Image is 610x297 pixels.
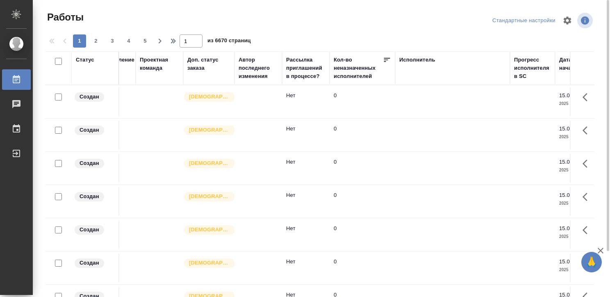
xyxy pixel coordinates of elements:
span: 5 [139,37,152,45]
button: Здесь прячутся важные кнопки [578,254,597,273]
span: 2 [89,37,102,45]
p: [DEMOGRAPHIC_DATA] [189,192,230,201]
td: Нет [282,154,330,183]
div: Прогресс исполнителя в SC [514,56,551,80]
p: 15.09, [559,159,574,165]
p: 2025 [559,199,592,208]
div: Исполнитель [399,56,435,64]
div: Заказ еще не согласован с клиентом, искать исполнителей рано [74,125,114,136]
p: 15.09, [559,92,574,98]
div: Заказ еще не согласован с клиентом, искать исполнителей рано [74,258,114,269]
div: Дата начала [559,56,584,72]
td: 0 [330,87,395,116]
button: Здесь прячутся важные кнопки [578,154,597,174]
span: из 6670 страниц [207,36,251,48]
p: 15.09, [559,225,574,231]
div: Доп. статус заказа [187,56,230,72]
td: 0 [330,121,395,149]
button: Здесь прячутся важные кнопки [578,220,597,240]
p: 15.09, [559,126,574,132]
button: Здесь прячутся важные кнопки [578,187,597,207]
div: Заказ еще не согласован с клиентом, искать исполнителей рано [74,91,114,103]
button: 5 [139,34,152,48]
p: Создан [80,93,99,101]
div: Заказ еще не согласован с клиентом, искать исполнителей рано [74,224,114,235]
p: 2025 [559,100,592,108]
button: 3 [106,34,119,48]
p: [DEMOGRAPHIC_DATA] [189,259,230,267]
td: 0 [330,220,395,249]
p: Создан [80,159,99,167]
span: Посмотреть информацию [577,13,594,28]
p: [DEMOGRAPHIC_DATA] [189,126,230,134]
button: Здесь прячутся важные кнопки [578,87,597,107]
span: 4 [122,37,135,45]
p: 2025 [559,233,592,241]
td: Нет [282,121,330,149]
div: Заказ еще не согласован с клиентом, искать исполнителей рано [74,191,114,202]
td: Нет [282,254,330,282]
div: Рассылка приглашений в процессе? [286,56,325,80]
p: [DEMOGRAPHIC_DATA] [189,226,230,234]
button: 4 [122,34,135,48]
p: 2025 [559,266,592,274]
p: 15.09, [559,258,574,265]
p: [DEMOGRAPHIC_DATA] [189,159,230,167]
span: 🙏 [585,254,599,271]
div: Автор последнего изменения [239,56,278,80]
td: 0 [330,187,395,216]
p: [DEMOGRAPHIC_DATA] [189,93,230,101]
td: Нет [282,187,330,216]
td: Нет [282,220,330,249]
p: 2025 [559,133,592,141]
p: 15.09, [559,192,574,198]
span: 3 [106,37,119,45]
div: Заказ еще не согласован с клиентом, искать исполнителей рано [74,158,114,169]
p: Создан [80,259,99,267]
div: split button [490,14,558,27]
button: 2 [89,34,102,48]
button: 🙏 [581,252,602,272]
span: Настроить таблицу [558,11,577,30]
div: Статус [76,56,94,64]
div: Проектная команда [140,56,179,72]
td: Нет [282,87,330,116]
button: Здесь прячутся важные кнопки [578,121,597,140]
div: Кол-во неназначенных исполнителей [334,56,383,80]
p: Создан [80,192,99,201]
p: Создан [80,126,99,134]
p: Создан [80,226,99,234]
td: 0 [330,154,395,183]
p: 2025 [559,166,592,174]
span: Работы [45,11,84,24]
td: 0 [330,254,395,282]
